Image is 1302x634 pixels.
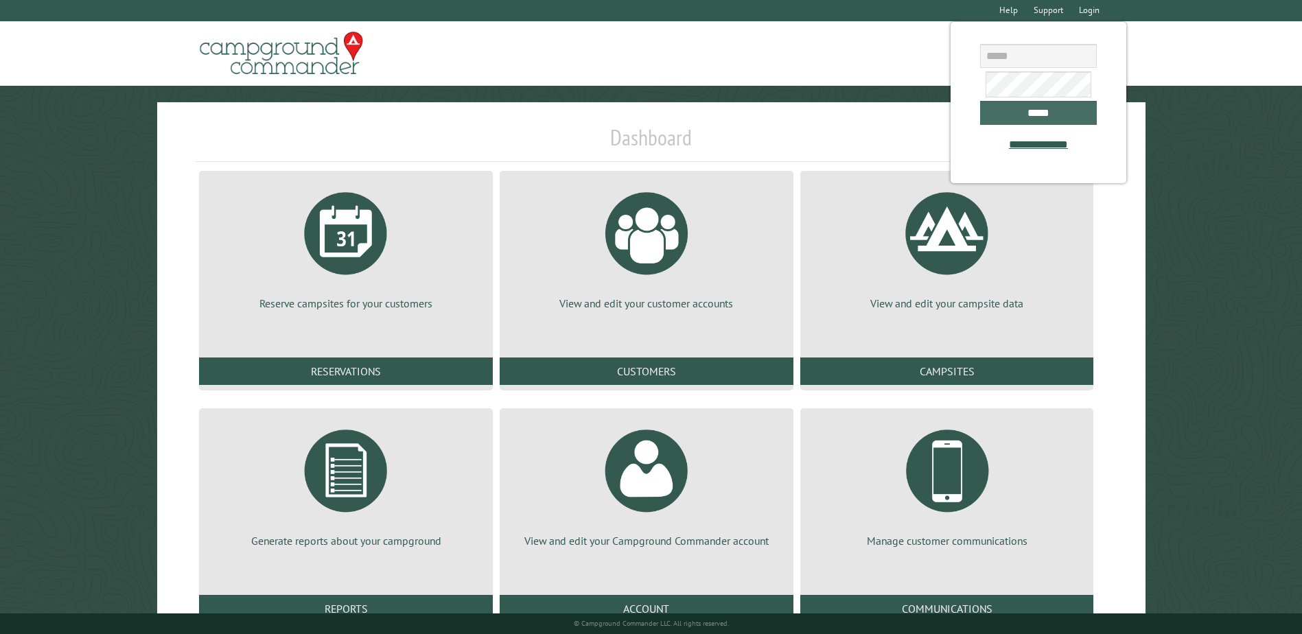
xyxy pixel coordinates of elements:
img: Campground Commander [196,27,367,80]
a: Account [500,595,793,622]
a: View and edit your Campground Commander account [516,419,777,548]
a: Communications [800,595,1094,622]
p: View and edit your Campground Commander account [516,533,777,548]
h1: Dashboard [196,124,1106,162]
p: Generate reports about your campground [216,533,476,548]
a: View and edit your campsite data [817,182,1078,311]
a: Campsites [800,357,1094,385]
small: © Campground Commander LLC. All rights reserved. [574,619,729,628]
p: View and edit your customer accounts [516,296,777,311]
a: Reserve campsites for your customers [216,182,476,311]
a: Manage customer communications [817,419,1078,548]
a: Generate reports about your campground [216,419,476,548]
p: Reserve campsites for your customers [216,296,476,311]
p: View and edit your campsite data [817,296,1078,311]
a: View and edit your customer accounts [516,182,777,311]
a: Reservations [199,357,493,385]
a: Reports [199,595,493,622]
a: Customers [500,357,793,385]
p: Manage customer communications [817,533,1078,548]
